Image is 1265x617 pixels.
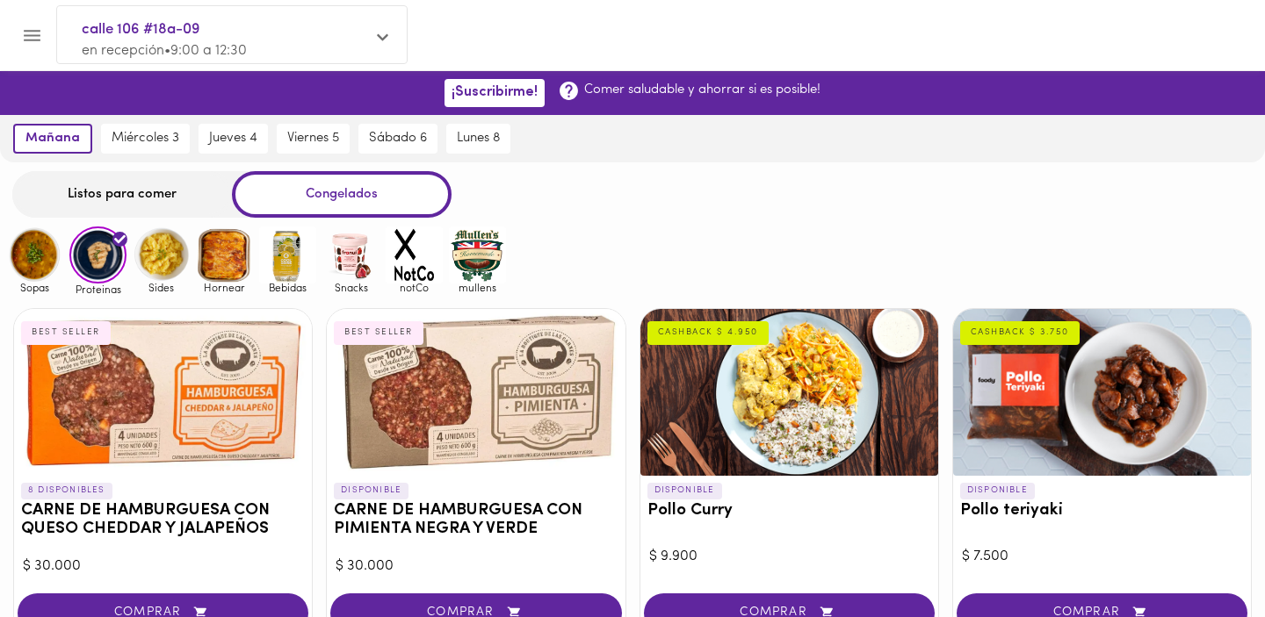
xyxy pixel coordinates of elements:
[21,483,112,499] p: 8 DISPONIBLES
[21,502,305,539] h3: CARNE DE HAMBURGUESA CON QUESO CHEDDAR Y JALAPEÑOS
[327,309,625,476] div: CARNE DE HAMBURGUESA CON PIMIENTA NEGRA Y VERDE
[584,81,820,99] p: Comer saludable y ahorrar si es posible!
[322,226,379,283] img: Snacks
[647,483,722,499] p: DISPONIBLE
[452,84,538,101] span: ¡Suscribirme!
[446,124,510,154] button: lunes 8
[14,309,312,476] div: CARNE DE HAMBURGUESA CON QUESO CHEDDAR Y JALAPEÑOS
[25,131,80,147] span: mañana
[334,321,423,344] div: BEST SELLER
[259,226,316,283] img: Bebidas
[69,226,126,283] img: Proteinas
[23,556,303,577] div: $ 30.000
[953,309,1251,476] div: Pollo teriyaki
[196,226,253,283] img: Hornear
[647,502,931,520] h3: Pollo Curry
[277,124,350,154] button: viernes 5
[13,124,92,154] button: mañana
[6,282,63,293] span: Sopas
[6,226,63,283] img: Sopas
[369,131,427,147] span: sábado 6
[640,309,938,476] div: Pollo Curry
[232,171,452,218] div: Congelados
[82,44,247,58] span: en recepción • 9:00 a 12:30
[11,14,54,57] button: Menu
[21,321,111,344] div: BEST SELLER
[199,124,268,154] button: jueves 4
[112,131,179,147] span: miércoles 3
[960,502,1244,520] h3: Pollo teriyaki
[649,547,929,567] div: $ 9.900
[334,483,408,499] p: DISPONIBLE
[334,502,618,539] h3: CARNE DE HAMBURGUESA CON PIMIENTA NEGRA Y VERDE
[259,282,316,293] span: Bebidas
[287,131,339,147] span: viernes 5
[69,283,126,295] span: Proteinas
[962,547,1242,567] div: $ 7.500
[196,282,253,293] span: Hornear
[1163,515,1247,599] iframe: Messagebird Livechat Widget
[386,282,443,293] span: notCo
[960,321,1080,344] div: CASHBACK $ 3.750
[647,321,769,344] div: CASHBACK $ 4.950
[358,124,437,154] button: sábado 6
[101,124,190,154] button: miércoles 3
[336,556,616,577] div: $ 30.000
[133,282,190,293] span: Sides
[82,18,365,41] span: calle 106 #18a-09
[209,131,257,147] span: jueves 4
[449,282,506,293] span: mullens
[457,131,500,147] span: lunes 8
[386,226,443,283] img: notCo
[445,79,545,106] button: ¡Suscribirme!
[12,171,232,218] div: Listos para comer
[449,226,506,283] img: mullens
[322,282,379,293] span: Snacks
[133,226,190,283] img: Sides
[960,483,1035,499] p: DISPONIBLE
